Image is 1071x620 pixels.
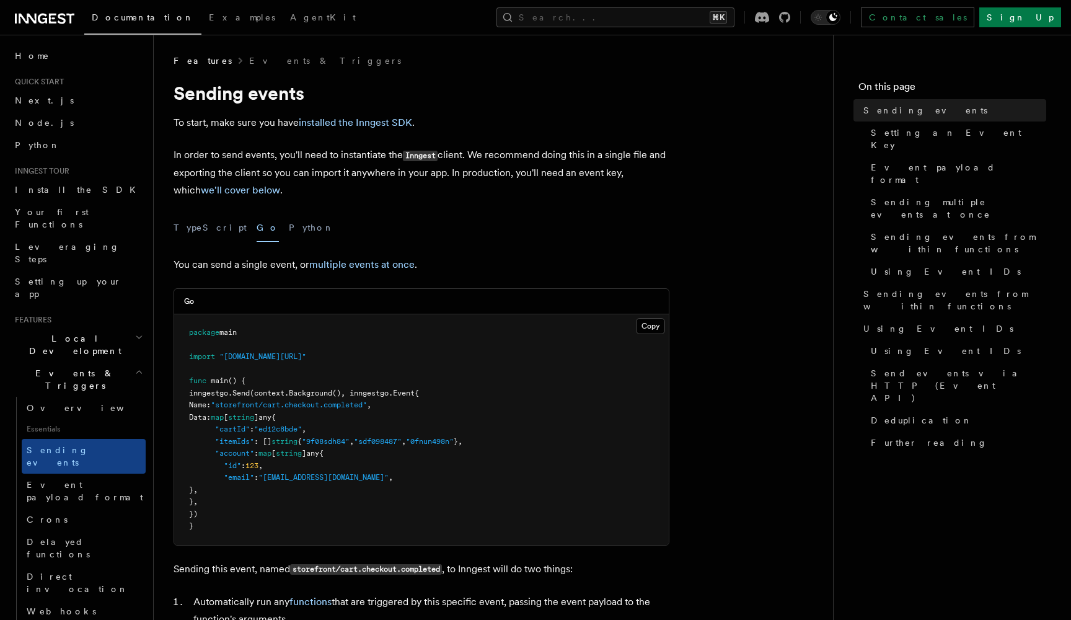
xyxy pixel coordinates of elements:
[10,134,146,156] a: Python
[10,270,146,305] a: Setting up your app
[209,12,275,22] span: Examples
[201,4,283,33] a: Examples
[861,7,974,27] a: Contact sales
[10,332,135,357] span: Local Development
[174,55,232,67] span: Features
[10,362,146,397] button: Events & Triggers
[389,473,393,482] span: ,
[228,376,245,385] span: () {
[224,461,241,470] span: "id"
[299,117,412,128] a: installed the Inngest SDK
[215,437,254,446] span: "itemIds"
[189,328,219,337] span: package
[219,352,306,361] span: "[DOMAIN_NAME][URL]"
[189,401,211,409] span: Name:
[871,367,1046,404] span: Send events via HTTP (Event API)
[22,397,146,419] a: Overview
[254,437,271,446] span: : []
[189,497,198,506] span: },
[15,277,121,299] span: Setting up your app
[10,45,146,67] a: Home
[22,419,146,439] span: Essentials
[174,256,669,273] p: You can send a single event, or .
[84,4,201,35] a: Documentation
[10,77,64,87] span: Quick start
[496,7,734,27] button: Search...⌘K
[871,414,972,427] span: Deduplication
[258,449,271,458] span: map
[283,4,363,33] a: AgentKit
[289,389,332,397] span: Background
[10,236,146,270] a: Leveraging Steps
[866,260,1046,283] a: Using Event IDs
[15,242,120,264] span: Leveraging Steps
[27,572,128,594] span: Direct invocation
[297,437,302,446] span: {
[871,161,1046,186] span: Event payload format
[10,201,146,236] a: Your first Functions
[302,449,324,458] span: ]any{
[27,515,68,525] span: Crons
[232,389,250,397] span: Send
[406,437,454,446] span: "0fnun498n"
[189,389,232,397] span: inngestgo.
[22,439,146,474] a: Sending events
[354,437,402,446] span: "sdf098487"
[245,461,258,470] span: 123
[811,10,840,25] button: Toggle dark mode
[866,432,1046,454] a: Further reading
[22,508,146,531] a: Crons
[302,437,350,446] span: "9f08sdh84"
[367,401,371,409] span: ,
[211,376,228,385] span: main
[211,401,367,409] span: "storefront/cart.checkout.completed"
[27,537,90,559] span: Delayed functions
[15,95,74,105] span: Next.js
[92,12,194,22] span: Documentation
[27,606,96,616] span: Webhooks
[250,389,289,397] span: (context.
[290,12,356,22] span: AgentKit
[174,82,669,104] h1: Sending events
[15,207,89,229] span: Your first Functions
[10,112,146,134] a: Node.js
[15,140,60,150] span: Python
[224,473,254,482] span: "email"
[309,259,415,270] a: multiple events at once
[254,449,258,458] span: :
[866,156,1046,191] a: Event payload format
[10,89,146,112] a: Next.js
[866,191,1046,226] a: Sending multiple events at once
[258,461,263,470] span: ,
[211,413,224,422] span: map
[254,413,276,422] span: ]any{
[866,340,1046,362] a: Using Event IDs
[27,403,154,413] span: Overview
[10,179,146,201] a: Install the SDK
[863,322,1013,335] span: Using Event IDs
[174,214,247,242] button: TypeScript
[254,425,302,433] span: "ed12c8bde"
[863,104,987,117] span: Sending events
[174,146,669,199] p: In order to send events, you'll need to instantiate the client. We recommend doing this in a sing...
[189,413,211,422] span: Data:
[189,521,193,530] span: }
[858,79,1046,99] h4: On this page
[22,565,146,600] a: Direct invocation
[254,473,258,482] span: :
[289,214,334,242] button: Python
[174,114,669,131] p: To start, make sure you have .
[332,389,419,397] span: (), inngestgo.Event{
[15,50,50,62] span: Home
[189,352,215,361] span: import
[189,485,198,494] span: },
[710,11,727,24] kbd: ⌘K
[219,328,237,337] span: main
[258,473,389,482] span: "[EMAIL_ADDRESS][DOMAIN_NAME]"
[858,99,1046,122] a: Sending events
[215,449,254,458] span: "account"
[201,184,280,196] a: we'll cover below
[350,437,354,446] span: ,
[27,480,143,502] span: Event payload format
[10,315,51,325] span: Features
